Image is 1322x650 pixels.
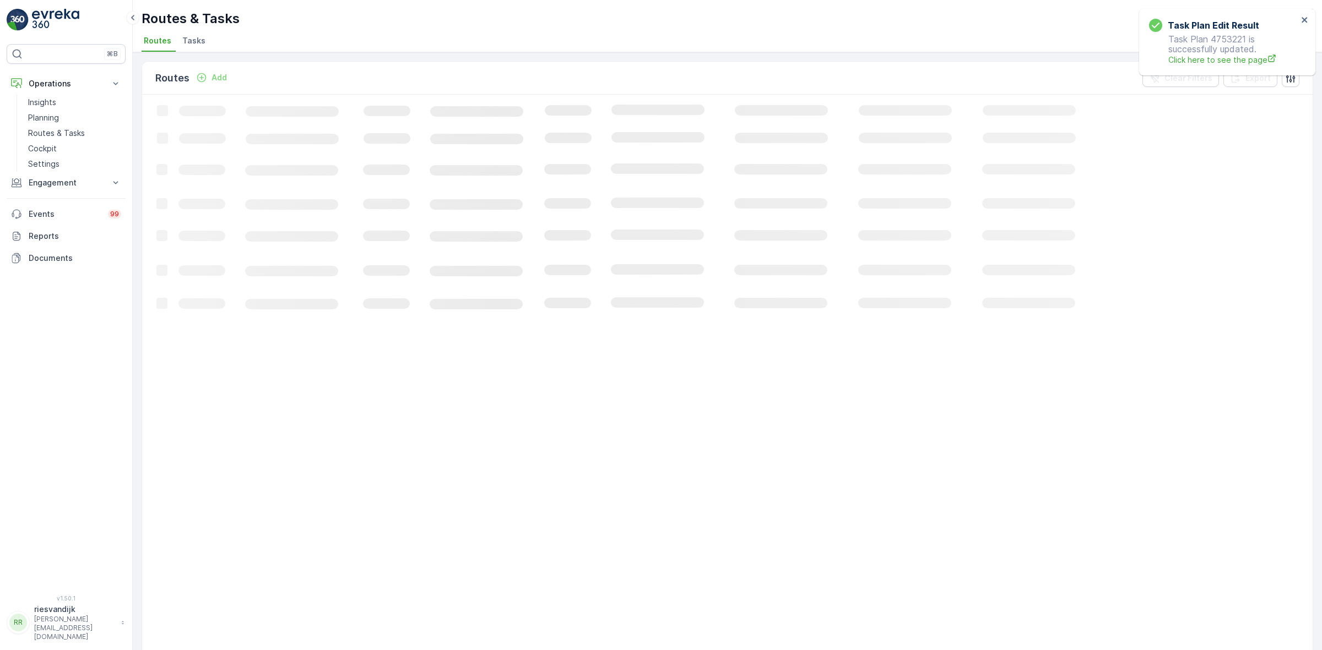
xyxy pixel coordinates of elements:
[107,50,118,58] p: ⌘B
[182,35,205,46] span: Tasks
[24,141,126,156] a: Cockpit
[28,143,57,154] p: Cockpit
[7,225,126,247] a: Reports
[34,604,116,615] p: riesvandijk
[7,247,126,269] a: Documents
[144,35,171,46] span: Routes
[28,128,85,139] p: Routes & Tasks
[192,71,231,84] button: Add
[1142,69,1219,87] button: Clear Filters
[24,95,126,110] a: Insights
[155,70,189,86] p: Routes
[1245,73,1271,84] p: Export
[24,110,126,125] a: Planning
[24,125,126,141] a: Routes & Tasks
[142,10,240,28] p: Routes & Tasks
[7,73,126,95] button: Operations
[28,112,59,123] p: Planning
[7,9,29,31] img: logo
[7,203,126,225] a: Events99
[24,156,126,172] a: Settings
[1164,73,1212,84] p: Clear Filters
[9,614,27,631] div: RR
[7,604,126,641] button: RRriesvandijk[PERSON_NAME][EMAIL_ADDRESS][DOMAIN_NAME]
[34,615,116,641] p: [PERSON_NAME][EMAIL_ADDRESS][DOMAIN_NAME]
[29,209,101,220] p: Events
[7,172,126,194] button: Engagement
[29,231,121,242] p: Reports
[29,78,104,89] p: Operations
[212,72,227,83] p: Add
[1168,54,1298,65] a: Click here to see the page
[1223,69,1277,87] button: Export
[1168,19,1259,32] h3: Task Plan Edit Result
[29,253,121,264] p: Documents
[28,159,59,170] p: Settings
[28,97,56,108] p: Insights
[29,177,104,188] p: Engagement
[1149,34,1298,65] p: Task Plan 4753221 is successfully updated.
[7,595,126,602] span: v 1.50.1
[1301,15,1309,26] button: close
[32,9,79,31] img: logo_light-DOdMpM7g.png
[110,210,119,219] p: 99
